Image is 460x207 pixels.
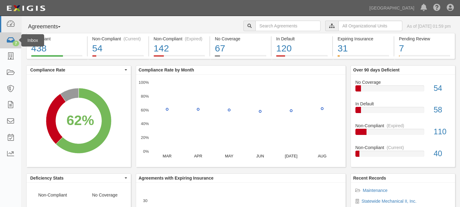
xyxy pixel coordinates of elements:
[362,199,416,204] a: Statewide Mechanical II, Inc.
[141,121,149,126] text: 40%
[429,104,455,116] div: 58
[363,188,387,193] a: Maintenance
[276,42,328,55] div: 120
[139,176,213,181] b: Agreements with Expiring Insurance
[136,75,346,167] svg: A chart.
[366,2,417,14] a: [GEOGRAPHIC_DATA]
[285,154,298,158] text: [DATE]
[256,154,264,158] text: JUN
[355,123,450,144] a: Non-Compliant(Expired)110
[27,75,131,167] svg: A chart.
[429,148,455,159] div: 40
[338,42,389,55] div: 31
[30,175,123,181] span: Deficiency Stats
[88,55,148,60] a: Non-Compliant(Current)54
[66,111,94,130] div: 62%
[355,101,450,123] a: In Default58
[355,144,450,162] a: Non-Compliant(Current)40
[27,66,131,74] button: Compliance Rate
[255,21,321,31] input: Search Agreements
[154,42,205,55] div: 142
[271,55,332,60] a: In Default120
[429,83,455,94] div: 54
[387,144,404,151] div: (Current)
[5,3,47,14] img: logo-5460c22ac91f19d4615b14bd174203de0afe785f0fc80cf4dbbc73dc1793850b.png
[92,36,144,42] div: Non-Compliant (Current)
[21,34,44,47] div: Inbox
[215,36,266,42] div: No Coverage
[123,36,141,42] div: (Current)
[387,123,404,129] div: (Expired)
[26,55,87,60] a: Compliant438
[353,176,386,181] b: Recent Records
[163,154,172,158] text: MAR
[154,36,205,42] div: Non-Compliant (Expired)
[194,154,202,158] text: APR
[429,126,455,137] div: 110
[407,23,451,29] div: As of [DATE] 01:59 pm
[338,21,402,31] input: All Organizational Units
[351,144,455,151] div: Non-Compliant
[30,67,123,73] span: Compliance Rate
[399,42,450,55] div: 7
[185,36,202,42] div: (Expired)
[433,4,441,12] i: Help Center - Complianz
[141,135,149,140] text: 20%
[215,42,266,55] div: 67
[143,149,149,154] text: 0%
[143,198,147,203] text: 30
[31,42,82,55] div: 438
[351,123,455,129] div: Non-Compliant
[351,101,455,107] div: In Default
[149,55,210,60] a: Non-Compliant(Expired)142
[351,79,455,85] div: No Coverage
[225,154,234,158] text: MAY
[27,174,131,182] button: Deficiency Stats
[139,67,194,72] b: Compliance Rate by Month
[338,36,389,42] div: Expiring Insurance
[318,154,326,158] text: AUG
[13,41,19,46] div: 7
[355,79,450,101] a: No Coverage54
[139,80,149,85] text: 100%
[333,55,394,60] a: Expiring Insurance31
[26,21,73,33] button: Agreements
[353,67,400,72] b: Over 90 days Deficient
[399,36,450,42] div: Pending Review
[276,36,328,42] div: In Default
[31,36,82,42] div: Compliant
[141,94,149,99] text: 80%
[210,55,271,60] a: No Coverage67
[141,108,149,112] text: 60%
[92,42,144,55] div: 54
[394,55,455,60] a: Pending Review7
